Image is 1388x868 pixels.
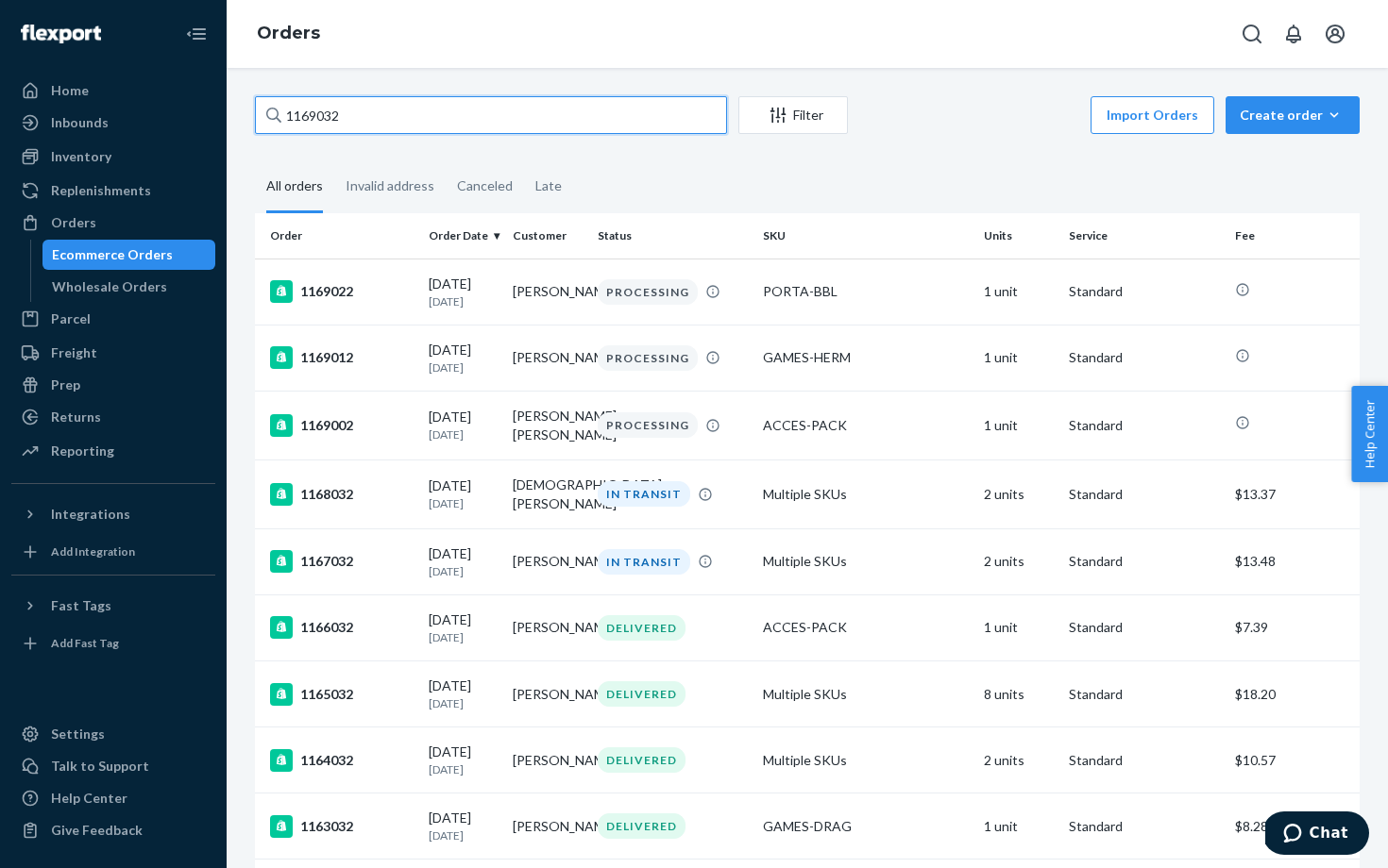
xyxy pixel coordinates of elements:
[1227,727,1360,793] td: $10.57
[755,213,976,259] th: SKU
[51,376,80,394] div: Prep
[11,436,215,466] a: Reporting
[257,23,320,43] a: Orders
[976,528,1061,594] td: 2 units
[976,459,1061,528] td: 2 units
[51,725,105,743] div: Settings
[505,325,590,391] td: [PERSON_NAME]
[429,629,499,645] p: [DATE]
[1265,811,1369,859] iframe: Opens a widget where you can chat to one of our agents
[1233,15,1271,53] button: Open Search Box
[505,793,590,860] td: [PERSON_NAME]
[1227,594,1360,660] td: $7.39
[429,495,499,511] p: [DATE]
[598,549,690,575] div: IN TRANSIT
[429,544,499,579] div: [DATE]
[429,341,499,376] div: [DATE]
[1069,751,1220,770] p: Standard
[429,293,499,309] p: [DATE]
[51,442,114,460] div: Reporting
[11,783,215,813] a: Help Center
[763,416,969,435] div: ACCES-PACK
[51,213,96,232] div: Orders
[1061,213,1227,259] th: Service
[11,719,215,749] a: Settings
[755,459,976,528] td: Multiple SKUs
[598,481,690,507] div: IN TRANSIT
[1227,661,1360,727] td: $18.20
[255,96,727,134] input: Search orders
[598,747,686,773] div: DELIVERED
[11,815,215,845] button: Give Feedback
[505,528,590,594] td: [PERSON_NAME]
[52,277,167,296] div: Wholesale Orders
[429,408,499,442] div: [DATE]
[505,459,590,528] td: [DEMOGRAPHIC_DATA][PERSON_NAME]
[976,793,1061,860] td: 1 unit
[51,789,127,808] div: Help Center
[1227,459,1360,528] td: $13.37
[598,681,686,707] div: DELIVERED
[51,113,109,132] div: Inbounds
[11,208,215,238] a: Orders
[52,245,173,264] div: Ecommerce Orders
[11,304,215,334] a: Parcel
[11,628,215,659] a: Add Fast Tag
[429,610,499,645] div: [DATE]
[42,240,216,270] a: Ecommerce Orders
[505,727,590,793] td: [PERSON_NAME]
[346,161,434,210] div: Invalid address
[51,408,101,426] div: Returns
[270,280,414,303] div: 1169022
[51,757,149,776] div: Talk to Support
[1091,96,1214,134] button: Import Orders
[598,279,698,305] div: PROCESSING
[51,821,143,840] div: Give Feedback
[1227,793,1360,860] td: $8.28
[429,695,499,711] p: [DATE]
[976,259,1061,325] td: 1 unit
[270,550,414,573] div: 1167032
[255,213,421,259] th: Order
[51,596,111,615] div: Fast Tags
[976,661,1061,727] td: 8 units
[976,727,1061,793] td: 2 units
[1069,416,1220,435] p: Standard
[11,370,215,400] a: Prep
[51,81,89,100] div: Home
[598,412,698,438] div: PROCESSING
[590,213,756,259] th: Status
[21,25,101,43] img: Flexport logo
[457,161,513,210] div: Canceled
[1069,618,1220,637] p: Standard
[11,537,215,567] a: Add Integration
[1069,348,1220,367] p: Standard
[429,743,499,777] div: [DATE]
[598,813,686,839] div: DELIVERED
[513,227,583,243] div: Customer
[755,727,976,793] td: Multiple SKUs
[505,259,590,325] td: [PERSON_NAME]
[598,345,698,371] div: PROCESSING
[11,175,215,206] a: Replenishments
[598,615,686,641] div: DELIVERED
[11,499,215,529] button: Integrations
[739,106,847,125] div: Filter
[266,161,323,213] div: All orders
[429,809,499,843] div: [DATE]
[42,272,216,302] a: Wholesale Orders
[429,476,499,511] div: [DATE]
[429,275,499,309] div: [DATE]
[976,594,1061,660] td: 1 unit
[11,751,215,781] button: Talk to Support
[51,543,135,559] div: Add Integration
[1069,552,1220,571] p: Standard
[429,676,499,711] div: [DATE]
[270,346,414,369] div: 1169012
[1351,386,1388,482] button: Help Center
[755,528,976,594] td: Multiple SKUs
[763,348,969,367] div: GAMES-HERM
[763,618,969,637] div: ACCES-PACK
[51,309,91,328] div: Parcel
